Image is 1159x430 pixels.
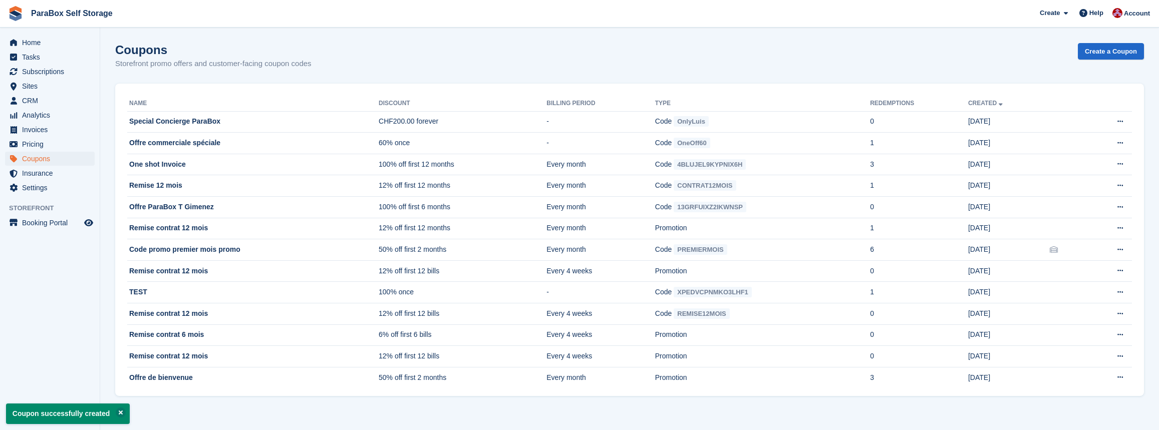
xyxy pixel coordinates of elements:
td: Every month [546,239,655,261]
td: 3 [870,367,968,388]
span: Analytics [22,108,82,122]
a: menu [5,36,95,50]
img: stora-icon-8386f47178a22dfd0bd8f6a31ec36ba5ce8667c1dd55bd0f319d3a0aa187defe.svg [8,6,23,21]
td: Code [655,111,870,133]
a: menu [5,123,95,137]
td: 1 [870,218,968,239]
a: menu [5,94,95,108]
td: Every 4 weeks [546,260,655,282]
span: CONTRAT12MOIS [674,180,736,191]
a: menu [5,65,95,79]
span: Coupons [22,152,82,166]
td: Code [655,239,870,261]
span: XPEDVCPNMKO3LHF1 [674,287,752,297]
td: Code [655,175,870,197]
td: Every month [546,154,655,175]
td: 12% off first 12 bills [379,346,546,367]
td: 100% off first 6 months [379,197,546,218]
td: Every month [546,367,655,388]
th: Name [127,96,379,112]
td: Remise contrat 6 mois [127,324,379,346]
td: Remise contrat 12 mois [127,218,379,239]
img: Yan Grandjean [1112,8,1122,18]
span: Invoices [22,123,82,137]
td: 1 [870,282,968,303]
td: 0 [870,303,968,325]
td: [DATE] [968,303,1050,325]
td: [DATE] [968,218,1050,239]
td: 12% off first 12 bills [379,303,546,325]
td: TEST [127,282,379,303]
span: Help [1089,8,1103,18]
span: Settings [22,181,82,195]
td: 3 [870,154,968,175]
td: 0 [870,260,968,282]
td: 100% once [379,282,546,303]
td: 50% off first 2 months [379,367,546,388]
td: [DATE] [968,175,1050,197]
span: OnlyLuis [674,116,709,127]
td: CHF200.00 forever [379,111,546,133]
span: 13GRFUIXZ2IKWNSP [674,202,746,212]
td: [DATE] [968,111,1050,133]
td: Code [655,133,870,154]
td: Offre ParaBox T Gimenez [127,197,379,218]
td: Remise contrat 12 mois [127,260,379,282]
td: 0 [870,324,968,346]
span: 4BLUJEL9KYPNIX6H [674,159,746,170]
td: [DATE] [968,133,1050,154]
a: Created [968,100,1005,107]
th: Type [655,96,870,112]
td: [DATE] [968,324,1050,346]
td: 6% off first 6 bills [379,324,546,346]
span: Booking Portal [22,216,82,230]
td: [DATE] [968,346,1050,367]
td: Every month [546,175,655,197]
a: menu [5,152,95,166]
span: Create [1040,8,1060,18]
a: menu [5,166,95,180]
td: Code [655,303,870,325]
td: One shot Invoice [127,154,379,175]
a: Preview store [83,217,95,229]
td: 60% once [379,133,546,154]
td: Promotion [655,260,870,282]
td: 100% off first 12 months [379,154,546,175]
a: ParaBox Self Storage [27,5,117,22]
span: REMISE12MOIS [674,308,730,319]
td: [DATE] [968,282,1050,303]
td: Special Concierge ParaBox [127,111,379,133]
span: Sites [22,79,82,93]
td: Remise 12 mois [127,175,379,197]
td: - [546,111,655,133]
td: 50% off first 2 months [379,239,546,261]
a: menu [5,79,95,93]
a: menu [5,108,95,122]
td: Promotion [655,367,870,388]
td: Code [655,197,870,218]
td: Promotion [655,218,870,239]
td: Code promo premier mois promo [127,239,379,261]
td: 12% off first 12 months [379,218,546,239]
td: Every 4 weeks [546,346,655,367]
td: [DATE] [968,154,1050,175]
td: Every 4 weeks [546,303,655,325]
p: Storefront promo offers and customer-facing coupon codes [115,58,312,70]
a: menu [5,181,95,195]
td: [DATE] [968,367,1050,388]
td: 1 [870,175,968,197]
td: Code [655,154,870,175]
td: [DATE] [968,239,1050,261]
td: 1 [870,133,968,154]
td: Promotion [655,324,870,346]
a: Create a Coupon [1078,43,1144,60]
th: Billing Period [546,96,655,112]
td: Remise contrat 12 mois [127,346,379,367]
td: 0 [870,111,968,133]
td: Offre de bienvenue [127,367,379,388]
td: 12% off first 12 bills [379,260,546,282]
td: Remise contrat 12 mois [127,303,379,325]
span: Tasks [22,50,82,64]
td: Promotion [655,346,870,367]
td: Every 4 weeks [546,324,655,346]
